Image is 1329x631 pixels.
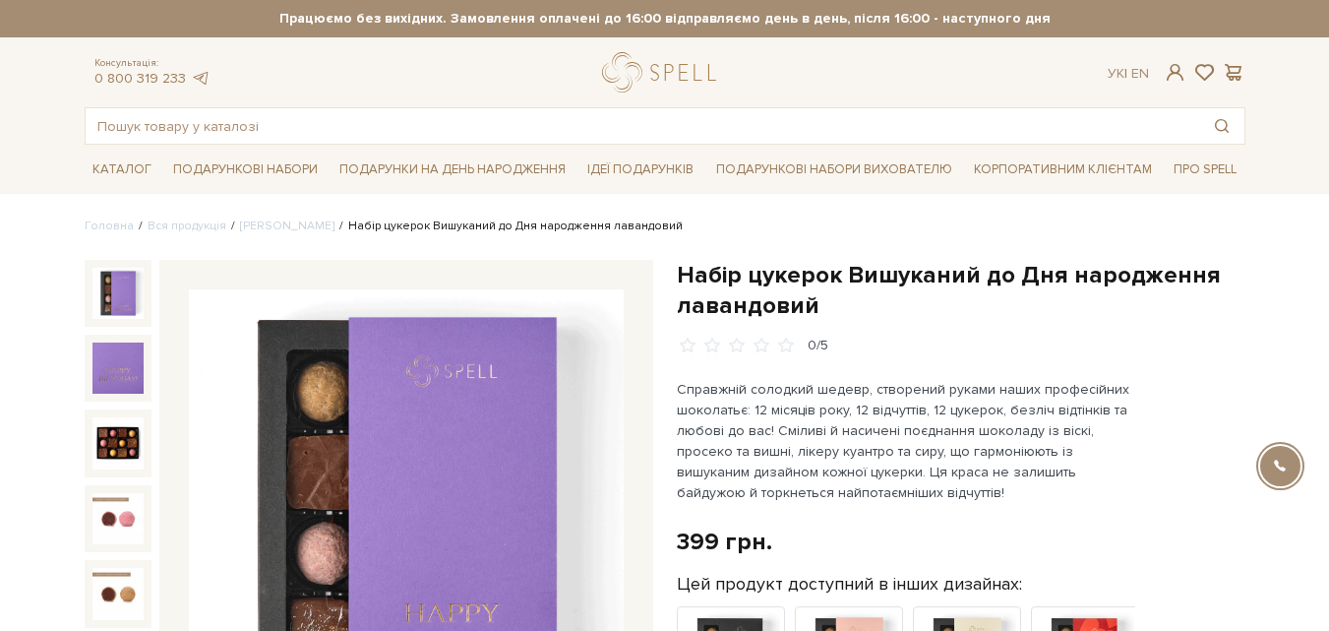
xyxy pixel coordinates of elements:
[165,155,326,185] a: Подарункові набори
[677,527,772,557] div: 399 грн.
[94,57,211,70] span: Консультація:
[1199,108,1244,144] button: Пошук товару у каталозі
[240,219,334,233] a: [PERSON_NAME]
[808,337,828,355] div: 0/5
[92,417,144,469] img: Набір цукерок Вишуканий до Дня народження лавандовий
[92,493,144,544] img: Набір цукерок Вишуканий до Дня народження лавандовий
[677,260,1245,321] h1: Набір цукерок Вишуканий до Дня народження лавандовий
[1166,155,1244,185] a: Про Spell
[85,10,1245,28] strong: Працюємо без вихідних. Замовлення оплачені до 16:00 відправляємо день в день, після 16:00 - насту...
[92,268,144,319] img: Набір цукерок Вишуканий до Дня народження лавандовий
[85,219,134,233] a: Головна
[94,70,186,87] a: 0 800 319 233
[1124,65,1127,82] span: |
[677,573,1022,596] label: Цей продукт доступний в інших дизайнах:
[191,70,211,87] a: telegram
[332,155,574,185] a: Подарунки на День народження
[966,153,1160,186] a: Корпоративним клієнтам
[85,155,159,185] a: Каталог
[579,155,701,185] a: Ідеї подарунків
[708,153,960,186] a: Подарункові набори вихователю
[1108,65,1149,83] div: Ук
[92,568,144,619] img: Набір цукерок Вишуканий до Дня народження лавандовий
[1131,65,1149,82] a: En
[86,108,1199,144] input: Пошук товару у каталозі
[148,219,226,233] a: Вся продукція
[334,218,683,235] li: Набір цукерок Вишуканий до Дня народження лавандовий
[602,52,725,93] a: logo
[677,379,1138,503] p: Справжній солодкий шедевр, створений руками наших професійних шоколатьє: 12 місяців року, 12 відч...
[92,343,144,394] img: Набір цукерок Вишуканий до Дня народження лавандовий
